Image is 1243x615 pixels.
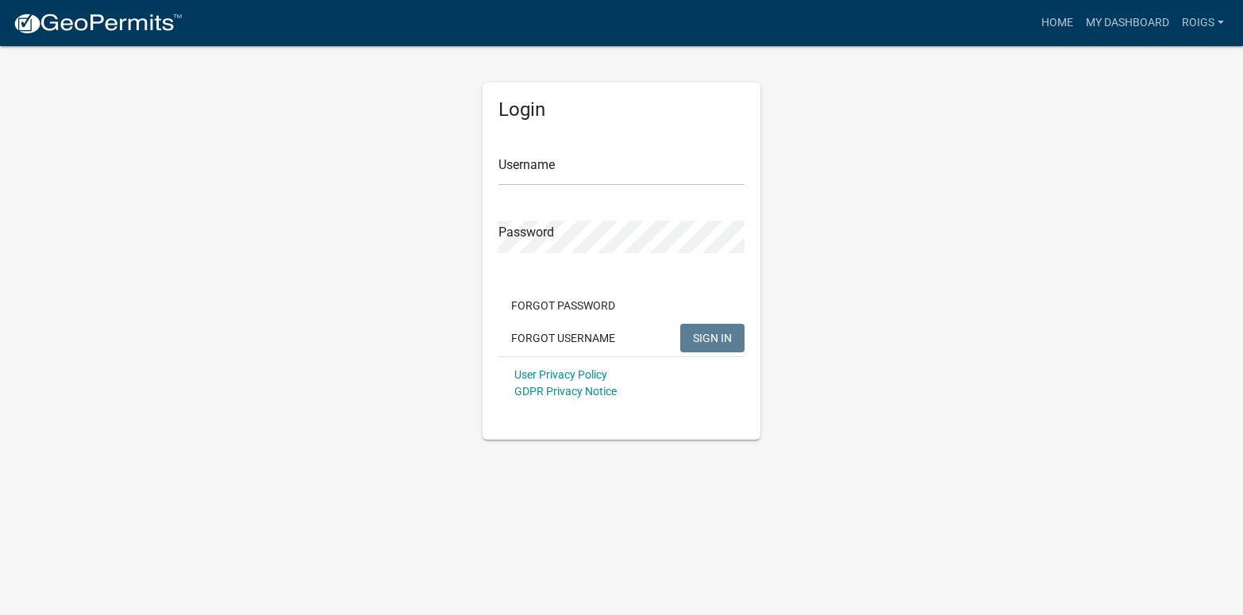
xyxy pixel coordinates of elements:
a: My Dashboard [1079,8,1176,38]
a: Home [1035,8,1079,38]
h5: Login [498,98,745,121]
a: GDPR Privacy Notice [514,385,617,398]
span: SIGN IN [693,331,732,344]
a: User Privacy Policy [514,368,607,381]
a: ROIGS [1176,8,1230,38]
button: SIGN IN [680,324,745,352]
button: Forgot Password [498,291,628,320]
button: Forgot Username [498,324,628,352]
